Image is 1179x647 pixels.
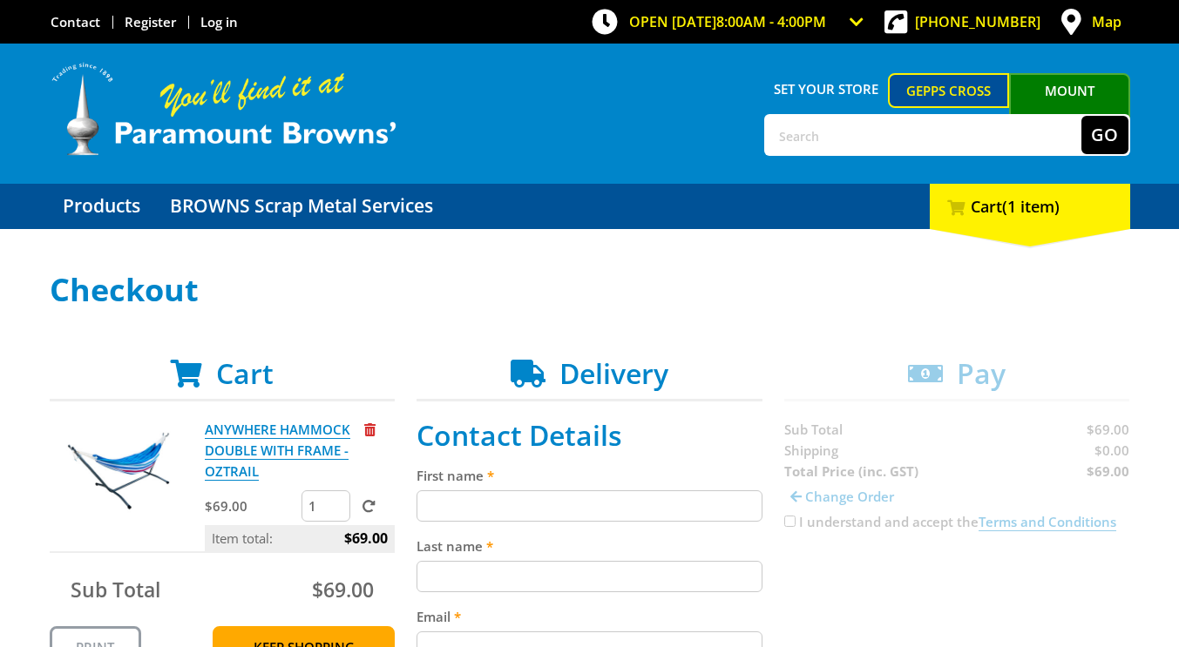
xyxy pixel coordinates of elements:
[716,12,826,31] span: 8:00am - 4:00pm
[157,184,446,229] a: Go to the BROWNS Scrap Metal Services page
[50,273,1130,307] h1: Checkout
[417,419,762,452] h2: Contact Details
[205,421,350,481] a: ANYWHERE HAMMOCK DOUBLE WITH FRAME - OZTRAIL
[71,576,160,603] span: Sub Total
[50,184,153,229] a: Go to the Products page
[50,61,398,158] img: Paramount Browns'
[766,116,1081,154] input: Search
[51,13,100,30] a: Go to the Contact page
[200,13,238,30] a: Log in
[66,419,171,523] img: ANYWHERE HAMMOCK DOUBLE WITH FRAME - OZTRAIL
[930,184,1130,229] div: Cart
[364,421,376,438] a: Remove from cart
[764,73,889,104] span: Set your store
[417,465,762,486] label: First name
[1009,73,1130,139] a: Mount [PERSON_NAME]
[629,12,826,31] span: OPEN [DATE]
[888,73,1009,108] a: Gepps Cross
[417,490,762,522] input: Please enter your first name.
[1081,116,1128,154] button: Go
[205,495,298,516] p: $69.00
[216,354,274,392] span: Cart
[205,525,395,551] p: Item total:
[1002,196,1060,217] span: (1 item)
[344,525,388,551] span: $69.00
[125,13,176,30] a: Go to the registration page
[417,561,762,592] input: Please enter your last name.
[417,606,762,627] label: Email
[417,536,762,556] label: Last name
[312,576,374,603] span: $69.00
[559,354,668,392] span: Delivery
